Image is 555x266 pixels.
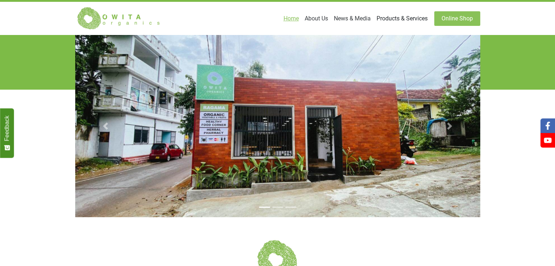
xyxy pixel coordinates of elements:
a: Online Shop [434,11,480,26]
a: Products & Services [374,11,431,26]
a: About Us [302,11,331,26]
img: Owita Organics Logo [75,7,163,30]
a: Home [281,11,302,26]
span: Feedback [4,116,10,141]
a: News & Media [331,11,374,26]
